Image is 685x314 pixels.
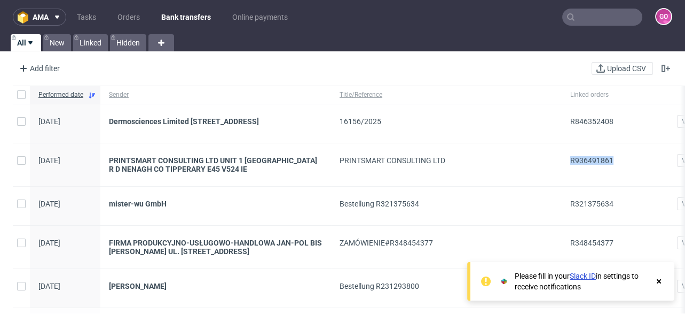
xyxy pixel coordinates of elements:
[570,239,613,247] span: R348454377
[515,271,649,292] div: Please fill in your in settings to receive notifications
[340,282,553,290] div: Bestellung R231293800
[33,13,49,21] span: ama
[226,9,294,26] a: Online payments
[340,239,553,247] div: ZAMÓWIENIE#R348454377
[70,9,103,26] a: Tasks
[109,239,322,256] a: FIRMA PRODUKCYJNO-USŁUGOWO-HANDLOWA JAN-POL BIS [PERSON_NAME] UL. [STREET_ADDRESS]
[499,276,509,287] img: Slack
[656,9,671,24] figcaption: GO
[13,9,66,26] button: ama
[110,34,146,51] a: Hidden
[570,117,613,126] span: R846352408
[109,200,322,208] a: mister-wu GmbH
[570,90,660,99] span: Linked orders
[18,11,33,24] img: logo
[340,156,553,165] div: PRINTSMART CONSULTING LTD
[340,200,553,208] div: Bestellung R321375634
[109,90,322,99] span: Sender
[38,239,60,247] span: [DATE]
[43,34,71,51] a: New
[570,156,613,165] span: R936491861
[109,117,322,126] a: Dermosciences Limited [STREET_ADDRESS]
[605,65,648,72] span: Upload CSV
[109,282,322,290] a: [PERSON_NAME]
[38,156,60,165] span: [DATE]
[73,34,108,51] a: Linked
[592,62,653,75] button: Upload CSV
[340,90,553,99] span: Title/Reference
[38,117,60,126] span: [DATE]
[155,9,217,26] a: Bank transfers
[340,117,553,126] div: 16156/2025
[38,90,83,99] span: Performed date
[15,60,62,77] div: Add filter
[111,9,146,26] a: Orders
[38,282,60,290] span: [DATE]
[11,34,41,51] a: All
[109,156,322,173] a: PRINTSMART CONSULTING LTD UNIT 1 [GEOGRAPHIC_DATA] R D NENAGH CO TIPPERARY E45 V524 IE
[570,200,613,208] span: R321375634
[570,272,596,280] a: Slack ID
[38,200,60,208] span: [DATE]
